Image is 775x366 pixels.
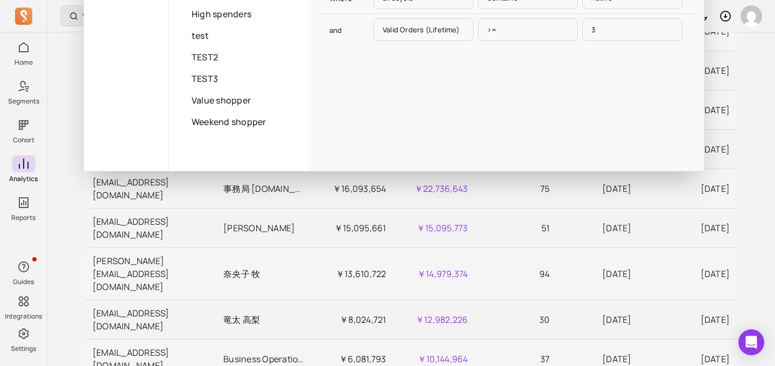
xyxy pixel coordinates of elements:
[649,222,730,234] p: [DATE]
[223,182,304,195] p: 事務局 [DOMAIN_NAME]
[329,25,352,36] p: and
[567,222,632,234] p: [DATE]
[649,182,730,195] p: [DATE]
[478,18,578,41] p: >=
[11,213,36,222] p: Reports
[223,267,304,280] p: 奈央子 牧
[649,313,730,326] p: [DATE]
[5,312,42,321] p: Integrations
[8,97,39,106] p: Segments
[9,175,38,183] p: Analytics
[738,329,764,355] div: Open Intercom Messenger
[169,68,308,89] button: TEST3
[582,18,682,41] p: 3
[12,256,36,288] button: Guides
[223,222,304,234] p: [PERSON_NAME]
[477,248,559,300] td: 94
[395,300,477,340] td: ￥12,982,226
[313,300,395,340] td: ￥8,024,721
[477,300,559,340] td: 30
[374,18,474,41] p: Valid Orders (lifetime)
[313,209,395,248] td: ￥15,095,661
[13,278,34,286] p: Guides
[82,11,222,22] p: Which customers are most likely to buy again soon?
[223,313,304,326] p: 竜太 高梨
[11,344,36,353] p: Settings
[395,248,477,300] td: ￥14,979,374
[169,3,308,25] button: High spenders
[313,169,395,209] td: ￥16,093,654
[15,58,33,67] p: Home
[477,209,559,248] td: 51
[395,169,477,209] td: ￥22,736,643
[13,136,34,144] p: Cohort
[84,169,215,209] td: [EMAIL_ADDRESS][DOMAIN_NAME]
[567,267,632,280] p: [DATE]
[741,5,762,27] img: avatar
[313,248,395,300] td: ￥13,610,722
[84,209,215,248] td: [EMAIL_ADDRESS][DOMAIN_NAME]
[169,89,308,111] button: Value shopper
[169,111,308,133] button: Weekend shopper
[477,169,559,209] td: 75
[60,5,249,26] button: Which customers are most likely to buy again soon?⌘+K
[567,353,632,365] p: [DATE]
[567,182,632,195] p: [DATE]
[84,248,215,300] td: [PERSON_NAME][EMAIL_ADDRESS][DOMAIN_NAME]
[223,353,304,365] p: Business Operation 株式会社ソーシャルインテリア
[169,46,308,68] button: TEST2
[649,267,730,280] p: [DATE]
[395,209,477,248] td: ￥15,095,773
[169,25,308,46] button: test
[649,353,730,365] p: [DATE]
[84,300,215,340] td: [EMAIL_ADDRESS][DOMAIN_NAME]
[567,313,632,326] p: [DATE]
